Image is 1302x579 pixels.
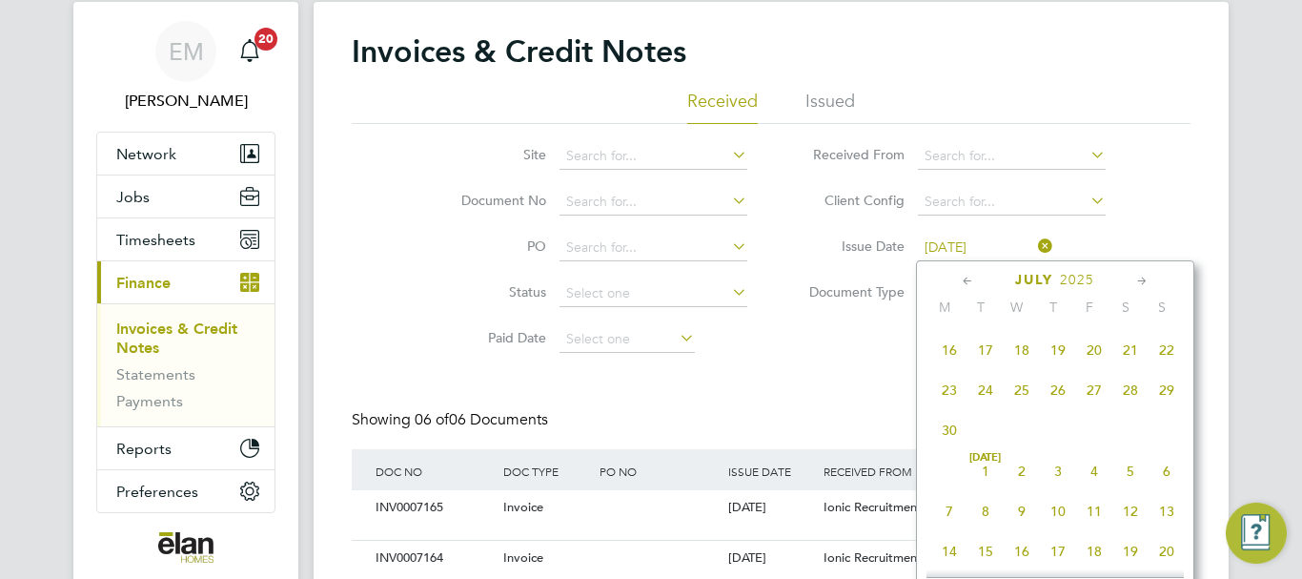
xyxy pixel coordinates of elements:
li: Received [687,90,758,124]
div: Finance [97,303,275,426]
span: Network [116,145,176,163]
span: 1 [967,453,1004,489]
span: 3 [1040,453,1076,489]
span: Ionic Recruitment Limited [824,549,967,566]
div: ISSUE DATE [723,449,820,493]
label: Document No [437,192,546,209]
span: 7 [931,493,967,529]
span: 9 [1004,493,1040,529]
div: RECEIVED FROM [819,449,979,493]
input: Search for... [559,143,747,170]
button: Finance [97,261,275,303]
span: 2 [1004,453,1040,489]
span: [DATE] [967,453,1004,463]
input: Select one [559,280,747,307]
button: Reports [97,427,275,469]
div: PO NO [595,449,722,493]
label: PO [437,238,546,255]
span: Jobs [116,188,150,206]
span: 2025 [1060,272,1094,288]
span: 11 [1076,493,1112,529]
label: Site [437,146,546,163]
input: Search for... [559,235,747,261]
input: Select one [559,326,695,353]
span: 28 [1112,372,1149,408]
span: 27 [1076,372,1112,408]
input: Select one [918,235,1053,261]
span: July [1015,272,1053,288]
span: 30 [931,412,967,448]
span: 18 [1076,533,1112,569]
span: S [1144,299,1180,316]
span: 4 [1076,453,1112,489]
label: Client Config [795,192,905,209]
span: W [999,299,1035,316]
label: Received From [795,146,905,163]
span: 10 [1040,493,1076,529]
span: Invoice [503,499,543,515]
div: INV0007165 [371,490,498,526]
a: Statements [116,365,195,383]
span: Ionic Recruitment Limited [824,499,967,515]
button: Jobs [97,176,275,217]
div: INV0007164 [371,541,498,576]
div: DOC TYPE [498,449,595,493]
span: 5 [1112,453,1149,489]
span: 15 [967,533,1004,569]
span: 19 [1112,533,1149,569]
span: 18 [1004,332,1040,368]
a: Go to home page [96,532,275,563]
button: Network [97,133,275,175]
span: 29 [1149,372,1185,408]
a: 20 [231,21,269,82]
span: F [1071,299,1108,316]
a: EM[PERSON_NAME] [96,21,275,113]
label: Issue Date [795,238,905,255]
span: 20 [254,28,277,51]
span: EM [169,39,204,64]
span: 06 Documents [415,410,548,429]
div: [DATE] [723,541,820,576]
span: 21 [1112,332,1149,368]
span: 14 [931,533,967,569]
span: Invoice [503,549,543,566]
span: 6 [1149,453,1185,489]
h2: Invoices & Credit Notes [352,32,686,71]
button: Engage Resource Center [1226,503,1287,564]
label: Status [437,283,546,300]
div: Showing [352,410,552,430]
div: DOC NO [371,449,498,493]
span: M [926,299,963,316]
span: 17 [967,332,1004,368]
span: Timesheets [116,231,195,249]
span: 24 [967,372,1004,408]
a: Payments [116,392,183,410]
span: 25 [1004,372,1040,408]
span: 17 [1040,533,1076,569]
button: Timesheets [97,218,275,260]
span: 16 [1004,533,1040,569]
span: T [1035,299,1071,316]
span: Reports [116,440,172,458]
span: 13 [1149,493,1185,529]
li: Issued [805,90,855,124]
span: T [963,299,999,316]
input: Search for... [918,143,1106,170]
input: Search for... [918,189,1106,216]
button: Preferences [97,470,275,512]
span: Finance [116,274,171,292]
span: 19 [1040,332,1076,368]
span: 8 [967,493,1004,529]
span: 16 [931,332,967,368]
span: 22 [1149,332,1185,368]
img: elan-homes-logo-retina.png [158,532,214,563]
span: S [1108,299,1144,316]
span: 20 [1149,533,1185,569]
span: 12 [1112,493,1149,529]
span: Elliot Murphy [96,90,275,113]
span: 26 [1040,372,1076,408]
a: Invoices & Credit Notes [116,320,237,357]
span: 06 of [415,410,449,429]
input: Search for... [559,189,747,216]
label: Document Type [795,283,905,300]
